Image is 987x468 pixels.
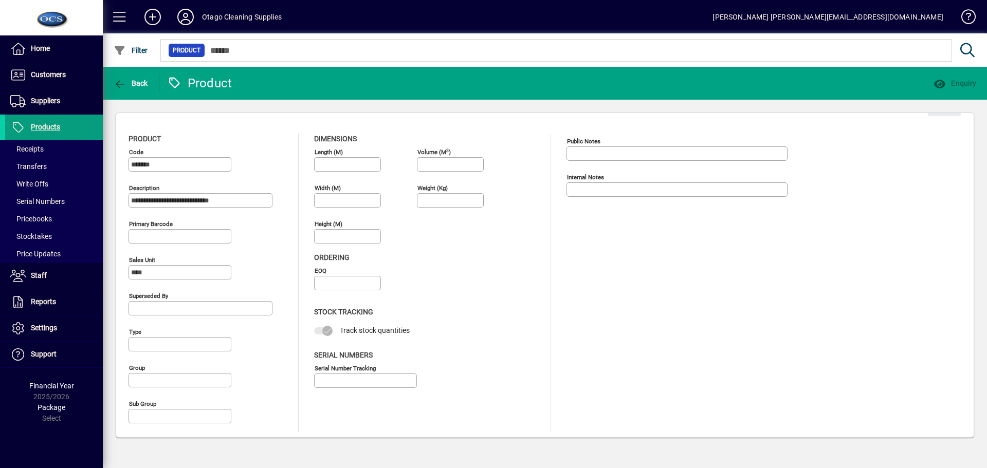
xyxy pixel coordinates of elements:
a: Reports [5,289,103,315]
mat-label: Volume (m ) [417,148,451,156]
mat-label: Type [129,328,141,335]
mat-label: Internal Notes [567,174,604,181]
mat-label: Sales unit [129,256,155,264]
button: Back [111,74,151,92]
span: Price Updates [10,250,61,258]
button: Edit [928,98,961,116]
mat-label: Weight (Kg) [417,184,448,192]
mat-label: Code [129,148,143,156]
mat-label: Superseded by [129,292,168,299]
span: Product [173,45,200,55]
mat-label: Height (m) [315,220,342,228]
a: Transfers [5,158,103,175]
span: Filter [114,46,148,54]
mat-label: Public Notes [567,138,600,145]
span: Back [114,79,148,87]
a: Pricebooks [5,210,103,228]
a: Home [5,36,103,62]
app-page-header-button: Back [103,74,159,92]
span: Customers [31,70,66,79]
mat-label: Description [129,184,159,192]
span: Product [129,135,161,143]
span: Package [38,403,65,411]
mat-label: EOQ [315,267,326,274]
span: Settings [31,324,57,332]
mat-label: Group [129,364,145,371]
span: Pricebooks [10,215,52,223]
mat-label: Sub group [129,400,156,407]
a: Staff [5,263,103,289]
span: Dimensions [314,135,357,143]
a: Support [5,342,103,367]
span: Support [31,350,57,358]
div: Otago Cleaning Supplies [202,9,282,25]
mat-label: Length (m) [315,148,343,156]
a: Customers [5,62,103,88]
span: Staff [31,271,47,279]
a: Price Updates [5,245,103,263]
button: Filter [111,41,151,60]
button: Add [136,8,169,26]
span: Suppliers [31,97,60,105]
mat-label: Serial Number tracking [315,364,376,371]
a: Receipts [5,140,103,158]
a: Write Offs [5,175,103,193]
mat-label: Primary barcode [129,220,173,228]
span: Receipts [10,145,44,153]
span: Ordering [314,253,350,261]
mat-label: Width (m) [315,184,341,192]
button: Profile [169,8,202,26]
a: Serial Numbers [5,193,103,210]
span: Stocktakes [10,232,52,240]
div: Product [167,75,232,91]
span: Write Offs [10,180,48,188]
a: Settings [5,315,103,341]
a: Suppliers [5,88,103,114]
span: Products [31,123,60,131]
sup: 3 [446,147,449,153]
span: Track stock quantities [340,326,410,334]
span: Serial Numbers [314,351,373,359]
a: Knowledge Base [954,2,974,35]
span: Stock Tracking [314,308,373,316]
a: Stocktakes [5,228,103,245]
span: Financial Year [29,382,74,390]
div: [PERSON_NAME] [PERSON_NAME][EMAIL_ADDRESS][DOMAIN_NAME] [712,9,943,25]
span: Home [31,44,50,52]
span: Reports [31,297,56,306]
span: Transfers [10,162,47,171]
span: Serial Numbers [10,197,65,205]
